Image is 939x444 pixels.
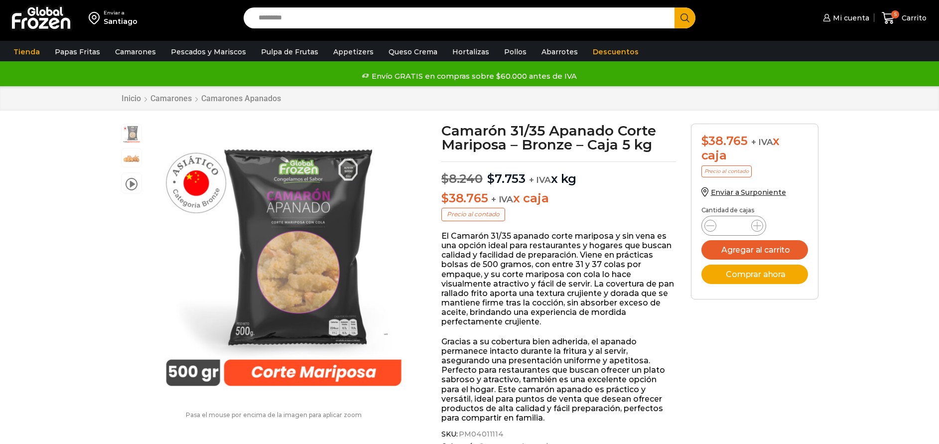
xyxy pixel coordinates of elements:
a: Camarones [150,94,192,103]
img: address-field-icon.svg [89,9,104,26]
a: Camarones [110,42,161,61]
span: SKU: [441,430,676,439]
bdi: 7.753 [487,171,526,186]
a: Inicio [121,94,141,103]
div: Enviar a [104,9,137,16]
a: Pollos [499,42,532,61]
p: Precio al contado [701,165,752,177]
a: Abarrotes [537,42,583,61]
a: Descuentos [588,42,644,61]
a: Enviar a Surponiente [701,188,786,197]
a: Camarones Apanados [201,94,281,103]
a: Tienda [8,42,45,61]
span: $ [701,134,709,148]
span: PM04011114 [457,430,504,439]
a: Queso Crema [384,42,442,61]
p: x kg [441,161,676,186]
span: Carrito [899,13,927,23]
input: Product quantity [724,219,743,233]
span: + IVA [529,175,551,185]
span: $ [487,171,495,186]
span: + IVA [751,137,773,147]
a: Hortalizas [447,42,494,61]
a: Pulpa de Frutas [256,42,323,61]
div: 1 / 3 [147,124,420,397]
span: apanados [122,124,141,144]
a: Pescados y Mariscos [166,42,251,61]
p: Pasa el mouse por encima de la imagen para aplicar zoom [121,412,427,419]
a: 5 Carrito [879,6,929,30]
div: x caja [701,134,808,163]
h1: Camarón 31/35 Apanado Corte Mariposa – Bronze – Caja 5 kg [441,124,676,151]
button: Comprar ahora [701,265,808,284]
span: camaron-apanado [122,148,141,168]
div: Santiago [104,16,137,26]
p: El Camarón 31/35 apanado corte mariposa y sin vena es una opción ideal para restaurantes y hogare... [441,231,676,327]
p: Gracias a su cobertura bien adherida, el apanado permanece intacto durante la fritura y al servir... [441,337,676,423]
nav: Breadcrumb [121,94,281,103]
p: Cantidad de cajas [701,207,808,214]
bdi: 8.240 [441,171,483,186]
a: Appetizers [328,42,379,61]
a: Mi cuenta [820,8,869,28]
span: $ [441,191,449,205]
button: Search button [674,7,695,28]
bdi: 38.765 [701,134,748,148]
p: x caja [441,191,676,206]
img: apanados [147,124,420,397]
p: Precio al contado [441,208,505,221]
span: Enviar a Surponiente [711,188,786,197]
span: + IVA [491,194,513,204]
span: $ [441,171,449,186]
a: Papas Fritas [50,42,105,61]
span: 5 [891,10,899,18]
span: Mi cuenta [830,13,869,23]
button: Agregar al carrito [701,240,808,260]
bdi: 38.765 [441,191,488,205]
